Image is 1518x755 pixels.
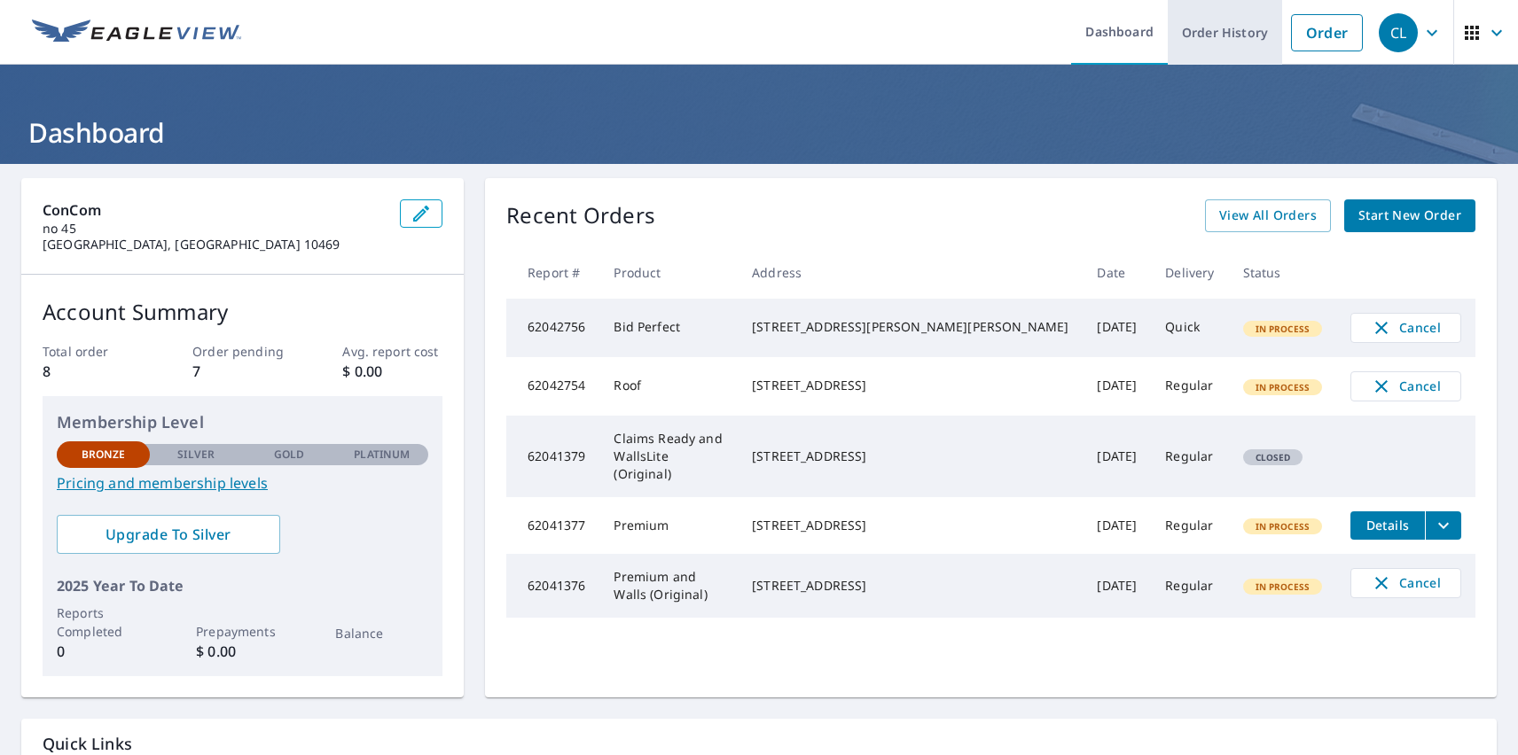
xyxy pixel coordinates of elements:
span: In Process [1245,323,1321,335]
a: View All Orders [1205,199,1331,232]
span: Closed [1245,451,1302,463]
p: $ 0.00 [196,641,289,662]
td: Premium and Walls (Original) [599,554,738,618]
th: Status [1229,246,1337,299]
p: Gold [274,447,304,463]
span: In Process [1245,381,1321,393]
td: 62042754 [506,357,599,416]
div: [STREET_ADDRESS] [752,448,1068,465]
h1: Dashboard [21,114,1497,151]
td: 62041379 [506,416,599,497]
button: Cancel [1350,568,1461,598]
p: Platinum [354,447,410,463]
p: Account Summary [43,296,442,328]
p: $ 0.00 [342,361,442,382]
span: Upgrade To Silver [71,525,266,544]
button: Cancel [1350,371,1461,401]
button: filesDropdownBtn-62041377 [1425,511,1461,540]
td: 62041377 [506,497,599,554]
span: Cancel [1369,572,1443,594]
p: Bronze [82,447,126,463]
span: In Process [1245,580,1321,593]
a: Start New Order [1344,199,1475,232]
td: Claims Ready and WallsLite (Original) [599,416,738,497]
p: Balance [335,624,428,642]
div: [STREET_ADDRESS] [752,377,1068,394]
span: Details [1361,517,1414,533]
a: Pricing and membership levels [57,472,428,494]
p: Reports Completed [57,603,150,641]
td: Quick [1151,299,1228,357]
p: Total order [43,342,143,361]
a: Upgrade To Silver [57,515,280,554]
a: Order [1291,14,1363,51]
td: 62041376 [506,554,599,618]
span: In Process [1245,520,1321,533]
p: 8 [43,361,143,382]
p: 7 [192,361,293,382]
td: Regular [1151,497,1228,554]
button: detailsBtn-62041377 [1350,511,1425,540]
div: [STREET_ADDRESS] [752,517,1068,534]
td: Roof [599,357,738,416]
p: Order pending [192,342,293,361]
th: Report # [506,246,599,299]
td: [DATE] [1083,357,1151,416]
div: CL [1379,13,1418,52]
td: Premium [599,497,738,554]
td: Bid Perfect [599,299,738,357]
th: Product [599,246,738,299]
td: [DATE] [1083,416,1151,497]
img: EV Logo [32,19,241,46]
td: [DATE] [1083,554,1151,618]
p: Membership Level [57,410,428,434]
div: [STREET_ADDRESS] [752,577,1068,595]
p: Silver [177,447,215,463]
td: [DATE] [1083,497,1151,554]
div: [STREET_ADDRESS][PERSON_NAME][PERSON_NAME] [752,318,1068,336]
p: 0 [57,641,150,662]
th: Date [1083,246,1151,299]
p: 2025 Year To Date [57,575,428,596]
td: 62042756 [506,299,599,357]
span: Start New Order [1358,205,1461,227]
th: Delivery [1151,246,1228,299]
span: Cancel [1369,317,1443,339]
p: [GEOGRAPHIC_DATA], [GEOGRAPHIC_DATA] 10469 [43,237,386,253]
p: ConCom [43,199,386,221]
span: View All Orders [1219,205,1317,227]
th: Address [738,246,1083,299]
p: Recent Orders [506,199,655,232]
p: Avg. report cost [342,342,442,361]
p: Prepayments [196,622,289,641]
td: [DATE] [1083,299,1151,357]
td: Regular [1151,416,1228,497]
p: no 45 [43,221,386,237]
span: Cancel [1369,376,1443,397]
button: Cancel [1350,313,1461,343]
td: Regular [1151,357,1228,416]
p: Quick Links [43,733,1475,755]
td: Regular [1151,554,1228,618]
